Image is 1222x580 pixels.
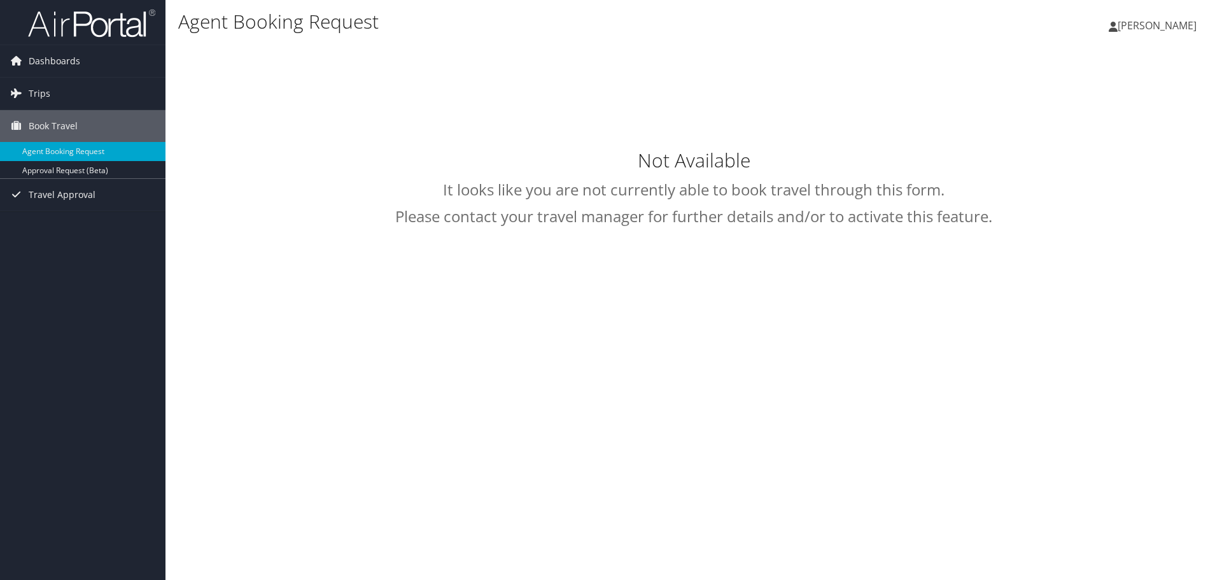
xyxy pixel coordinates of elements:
h2: Please contact your travel manager for further details and/or to activate this feature. [180,206,1207,227]
img: airportal-logo.png [28,8,155,38]
h1: Not Available [180,147,1207,174]
span: [PERSON_NAME] [1118,18,1197,32]
h1: Agent Booking Request [178,8,866,35]
a: [PERSON_NAME] [1109,6,1209,45]
span: Dashboards [29,45,80,77]
span: Travel Approval [29,179,95,211]
span: Book Travel [29,110,78,142]
span: Trips [29,78,50,110]
h2: It looks like you are not currently able to book travel through this form. [180,179,1207,201]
